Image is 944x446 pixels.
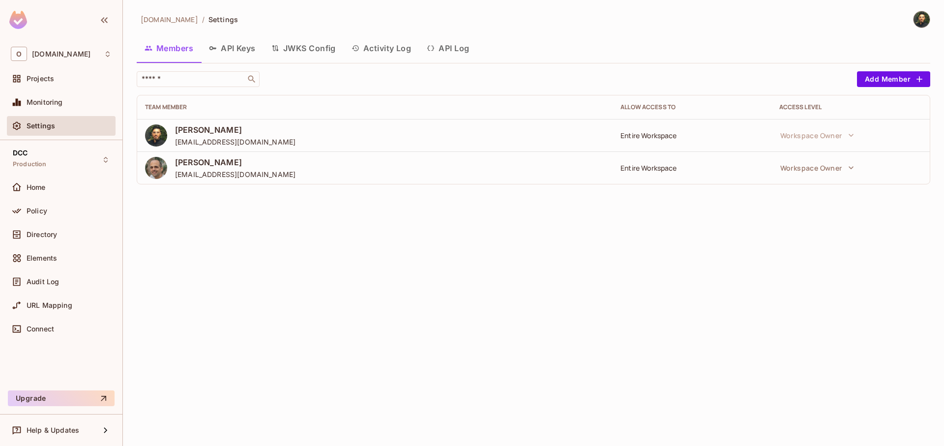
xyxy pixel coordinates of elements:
div: Team Member [145,103,605,111]
span: O [11,47,27,61]
button: API Keys [201,36,264,60]
span: Connect [27,325,54,333]
span: Help & Updates [27,426,79,434]
span: Elements [27,254,57,262]
span: [DOMAIN_NAME] [141,15,198,24]
div: Access Level [779,103,922,111]
span: Directory [27,231,57,238]
span: Audit Log [27,278,59,286]
img: SReyMgAAAABJRU5ErkJggg== [9,11,27,29]
span: [PERSON_NAME] [175,157,295,168]
button: Members [137,36,201,60]
button: Upgrade [8,390,115,406]
span: URL Mapping [27,301,72,309]
span: Monitoring [27,98,63,106]
div: Entire Workspace [620,131,763,140]
span: [EMAIL_ADDRESS][DOMAIN_NAME] [175,170,295,179]
span: [EMAIL_ADDRESS][DOMAIN_NAME] [175,137,295,147]
img: kobi malka [914,11,930,28]
span: Policy [27,207,47,215]
button: Activity Log [344,36,419,60]
span: [PERSON_NAME] [175,124,295,135]
span: Projects [27,75,54,83]
button: JWKS Config [264,36,344,60]
span: Production [13,160,47,168]
span: DCC [13,149,28,157]
span: Workspace: onvego.com [32,50,90,58]
button: Workspace Owner [775,125,859,145]
img: ACg8ocKnUWSWoFJcKaRbOX6RQQ2ww58DW1KahvugiCHs84GrHH45_9U=s96-c [145,157,167,179]
span: Settings [27,122,55,130]
button: API Log [419,36,477,60]
span: Settings [208,15,238,24]
img: ACg8ocJMz2dtDt9FnscPVTue9paJ13TKUFHmovpjxuWN-9cPllPrGw=s96-c [145,124,167,147]
button: Workspace Owner [775,158,859,178]
li: / [202,15,205,24]
div: Allow Access to [620,103,763,111]
button: Add Member [857,71,930,87]
div: Entire Workspace [620,163,763,173]
span: Home [27,183,46,191]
